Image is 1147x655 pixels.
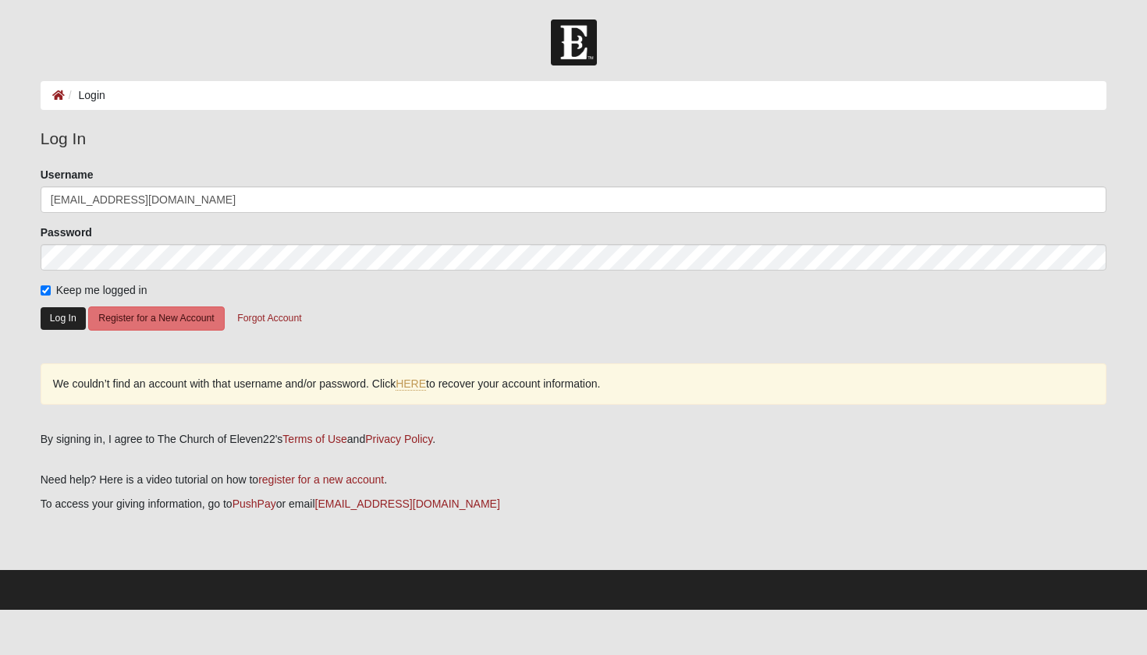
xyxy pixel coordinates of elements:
label: Password [41,225,92,240]
div: By signing in, I agree to The Church of Eleven22's and . [41,431,1107,448]
span: Keep me logged in [56,284,147,296]
a: Terms of Use [282,433,346,445]
button: Register for a New Account [88,306,224,331]
button: Log In [41,307,86,330]
p: Need help? Here is a video tutorial on how to . [41,472,1107,488]
img: Church of Eleven22 Logo [551,19,597,65]
p: To access your giving information, go to or email [41,496,1107,512]
label: Username [41,167,94,182]
a: Privacy Policy [365,433,432,445]
a: [EMAIL_ADDRESS][DOMAIN_NAME] [315,497,500,510]
div: We couldn’t find an account with that username and/or password. Click to recover your account inf... [41,363,1107,405]
legend: Log In [41,126,1107,151]
li: Login [65,87,105,104]
a: register for a new account [258,473,384,486]
input: Keep me logged in [41,285,51,296]
a: HERE [396,377,426,391]
button: Forgot Account [227,306,311,331]
a: PushPay [233,497,276,510]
